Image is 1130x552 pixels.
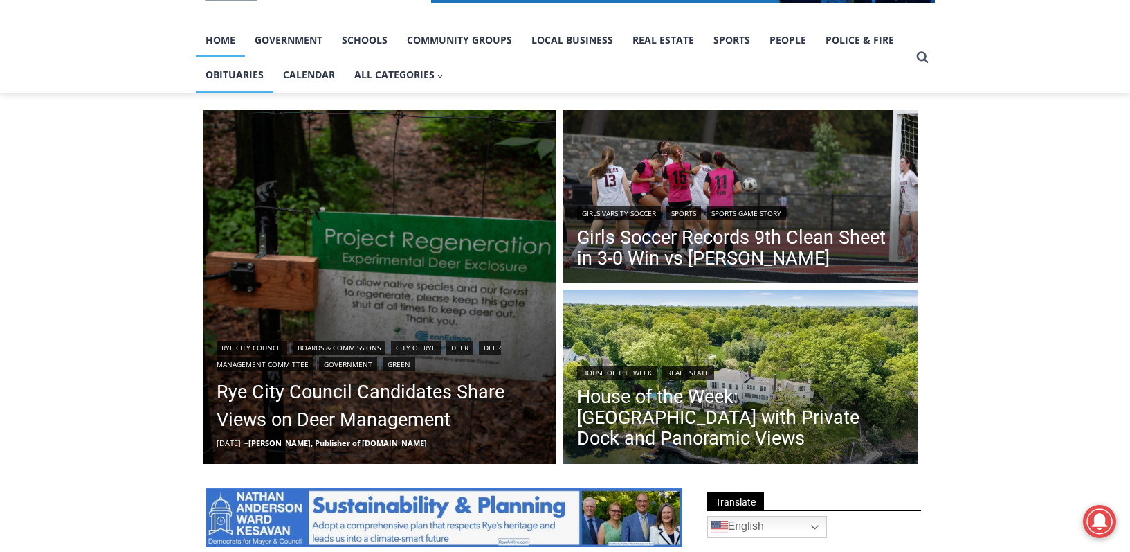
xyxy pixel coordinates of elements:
nav: Primary Navigation [196,23,910,93]
div: 2 [145,117,152,131]
div: 6 [162,117,168,131]
a: Local Business [522,23,623,57]
a: Deer [446,341,473,355]
a: Intern @ [DOMAIN_NAME] [333,134,671,172]
button: Child menu of All Categories [345,57,454,92]
a: English [707,516,827,538]
a: Sports [666,206,701,220]
a: Rye City Council Candidates Share Views on Deer Management [217,378,543,434]
a: People [760,23,816,57]
span: Intern @ [DOMAIN_NAME] [362,138,641,169]
h4: [PERSON_NAME] Read Sanctuary Fall Fest: [DATE] [11,139,184,171]
a: Boards & Commissions [293,341,385,355]
a: Read More Girls Soccer Records 9th Clean Sheet in 3-0 Win vs Harrison [563,110,918,287]
a: Girls Varsity Soccer [577,206,661,220]
img: (PHOTO: Hannah Jachman scores a header goal on October 7, 2025, with teammates Parker Calhoun (#1... [563,110,918,287]
a: Read More Rye City Council Candidates Share Views on Deer Management [203,110,557,465]
a: Community Groups [397,23,522,57]
a: Government [245,23,332,57]
a: Read More House of the Week: Historic Rye Waterfront Estate with Private Dock and Panoramic Views [563,290,918,468]
div: | | [577,204,904,220]
div: / [155,117,158,131]
a: Government [319,357,377,371]
a: Sports Game Story [707,206,786,220]
a: Sports [704,23,760,57]
a: House of the Week [577,366,657,380]
a: Obituaries [196,57,273,92]
a: Green [383,357,415,371]
span: Translate [707,492,764,510]
span: – [244,438,248,448]
img: (PHOTO: The Rye Nature Center maintains two fenced deer exclosure areas to keep deer out and allo... [203,110,557,465]
a: Rye City Council [217,341,287,355]
a: Real Estate [662,366,714,380]
a: Home [196,23,245,57]
a: Schools [332,23,397,57]
div: "I learned about the history of a place I’d honestly never considered even as a resident of [GEOG... [349,1,654,134]
a: City of Rye [391,341,441,355]
div: | | | | | | [217,338,543,371]
a: Real Estate [623,23,704,57]
time: [DATE] [217,438,241,448]
div: Birds of Prey: Falcon and hawk demos [145,41,200,114]
button: View Search Form [910,45,935,70]
a: [PERSON_NAME], Publisher of [DOMAIN_NAME] [248,438,427,448]
img: 13 Kirby Lane, Rye [563,290,918,468]
a: [PERSON_NAME] Read Sanctuary Fall Fest: [DATE] [1,138,207,172]
a: Girls Soccer Records 9th Clean Sheet in 3-0 Win vs [PERSON_NAME] [577,227,904,269]
a: Calendar [273,57,345,92]
a: House of the Week: [GEOGRAPHIC_DATA] with Private Dock and Panoramic Views [577,386,904,449]
img: en [711,519,728,535]
a: Police & Fire [816,23,904,57]
div: | [577,363,904,380]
